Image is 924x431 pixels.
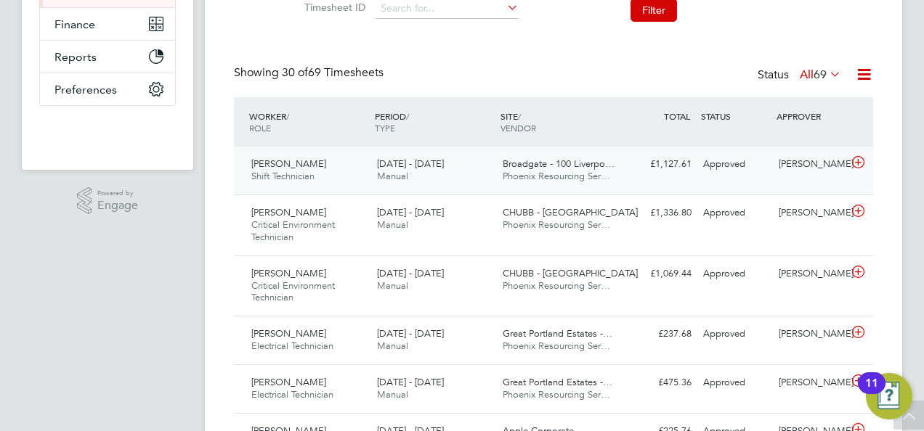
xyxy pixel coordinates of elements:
span: Great Portland Estates -… [503,376,612,388]
span: Manual [377,170,408,182]
span: Critical Environment Technician [251,279,335,304]
span: Critical Environment Technician [251,218,335,243]
div: £1,336.80 [622,201,697,225]
span: Phoenix Resourcing Ser… [503,279,610,292]
span: [DATE] - [DATE] [377,327,444,340]
span: [DATE] - [DATE] [377,157,444,170]
div: £1,127.61 [622,152,697,176]
label: All [800,67,841,82]
button: Open Resource Center, 11 new notifications [866,373,912,419]
span: TYPE [375,122,395,134]
div: STATUS [697,103,773,129]
div: Approved [697,322,773,346]
span: CHUBB - [GEOGRAPHIC_DATA] [503,206,638,218]
div: 11 [865,383,878,402]
div: Approved [697,371,773,395]
div: Status [758,65,844,86]
span: ROLE [249,122,271,134]
div: Approved [697,201,773,225]
button: Preferences [40,73,175,105]
div: [PERSON_NAME] [773,152,848,176]
span: Shift Technician [251,170,315,182]
span: [PERSON_NAME] [251,206,326,218]
span: Engage [97,200,138,212]
span: TOTAL [664,110,690,122]
span: Manual [377,340,408,352]
span: Finance [54,17,95,31]
span: 69 [814,67,827,82]
span: [DATE] - [DATE] [377,376,444,388]
div: Approved [697,152,773,176]
div: PERIOD [371,103,497,141]
span: / [286,110,289,122]
div: Showing [234,65,386,81]
span: / [518,110,521,122]
button: Reports [40,41,175,73]
span: Great Portland Estates -… [503,327,612,340]
div: Approved [697,262,773,286]
div: WORKER [246,103,371,141]
span: Manual [377,218,408,231]
span: Electrical Technician [251,388,333,401]
span: [PERSON_NAME] [251,327,326,340]
span: / [406,110,409,122]
span: Phoenix Resourcing Ser… [503,340,610,352]
span: 69 Timesheets [282,65,384,80]
div: £475.36 [622,371,697,395]
span: [PERSON_NAME] [251,376,326,388]
span: Powered by [97,187,138,200]
span: Manual [377,388,408,401]
span: VENDOR [500,122,536,134]
span: CHUBB - [GEOGRAPHIC_DATA] [503,267,638,279]
span: [DATE] - [DATE] [377,267,444,279]
span: 30 of [282,65,308,80]
span: Electrical Technician [251,340,333,352]
span: Preferences [54,83,117,97]
span: [PERSON_NAME] [251,267,326,279]
div: £1,069.44 [622,262,697,286]
span: [PERSON_NAME] [251,157,326,170]
span: [DATE] - [DATE] [377,206,444,218]
div: [PERSON_NAME] [773,371,848,395]
span: Phoenix Resourcing Ser… [503,170,610,182]
a: Go to home page [39,120,176,144]
img: fastbook-logo-retina.png [40,120,176,144]
div: APPROVER [773,103,848,129]
a: Powered byEngage [77,187,139,215]
span: Reports [54,50,97,64]
span: Broadgate - 100 Liverpo… [503,157,615,170]
span: Phoenix Resourcing Ser… [503,218,610,231]
div: [PERSON_NAME] [773,262,848,286]
div: [PERSON_NAME] [773,201,848,225]
div: SITE [497,103,623,141]
div: £237.68 [622,322,697,346]
span: Phoenix Resourcing Ser… [503,388,610,401]
label: Timesheet ID [300,1,365,14]
button: Finance [40,8,175,40]
div: [PERSON_NAME] [773,322,848,346]
span: Manual [377,279,408,292]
